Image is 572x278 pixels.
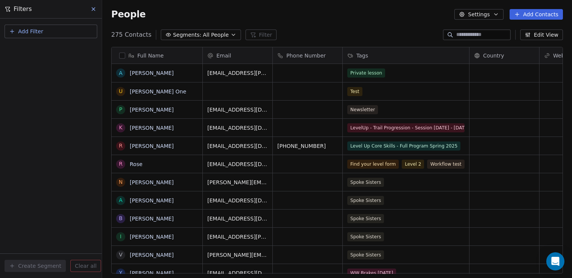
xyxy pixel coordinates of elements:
[207,233,268,241] span: [EMAIL_ADDRESS][PERSON_NAME][DOMAIN_NAME]
[343,47,469,64] div: Tags
[347,178,384,187] span: Spoke Sisters
[111,30,151,39] span: 275 Contacts
[130,89,186,95] a: [PERSON_NAME] One
[356,52,368,59] span: Tags
[347,250,384,259] span: Spoke Sisters
[203,47,272,64] div: Email
[520,30,563,40] button: Edit View
[130,179,174,185] a: [PERSON_NAME]
[207,142,268,150] span: [EMAIL_ADDRESS][DOMAIN_NAME]
[347,105,378,114] span: Newsletter
[119,124,122,132] div: K
[347,269,396,278] span: WW Brakes [DATE]
[347,123,465,132] span: LevelUp - Trail Progression - Session [DATE] - [DATE]
[119,142,123,150] div: R
[207,179,268,186] span: [PERSON_NAME][EMAIL_ADDRESS][PERSON_NAME][DOMAIN_NAME]
[130,70,174,76] a: [PERSON_NAME]
[119,69,123,77] div: A
[130,270,174,276] a: [PERSON_NAME]
[347,141,460,151] span: Level Up Core Skills - Full Program Spring 2025
[119,196,123,204] div: A
[347,214,384,223] span: Spoke Sisters
[173,31,201,39] span: Segments:
[111,9,146,20] span: People
[130,107,174,113] a: [PERSON_NAME]
[347,160,399,169] span: Find your level form
[130,125,174,131] a: [PERSON_NAME]
[347,232,384,241] span: Spoke Sisters
[119,178,123,186] div: N
[119,214,123,222] div: B
[112,64,203,274] div: grid
[207,269,268,277] span: [EMAIL_ADDRESS][DOMAIN_NAME]
[203,31,228,39] span: All People
[137,52,164,59] span: Full Name
[130,143,174,149] a: [PERSON_NAME]
[130,234,174,240] a: [PERSON_NAME]
[130,252,174,258] a: [PERSON_NAME]
[207,69,268,77] span: [EMAIL_ADDRESS][PERSON_NAME][DOMAIN_NAME]
[427,160,464,169] span: Workflow test
[347,68,385,78] span: Private lesson
[120,233,121,241] div: I
[119,106,122,113] div: P
[207,124,268,132] span: [EMAIL_ADDRESS][DOMAIN_NAME]
[207,106,268,113] span: [EMAIL_ADDRESS][DOMAIN_NAME]
[277,142,338,150] span: [PHONE_NUMBER]
[273,47,342,64] div: Phone Number
[119,160,123,168] div: R
[347,87,362,96] span: Test
[207,215,268,222] span: [EMAIL_ADDRESS][DOMAIN_NAME]
[483,52,504,59] span: Country
[119,251,123,259] div: V
[130,216,174,222] a: [PERSON_NAME]
[112,47,202,64] div: Full Name
[454,9,503,20] button: Settings
[286,52,326,59] span: Phone Number
[207,251,268,259] span: [PERSON_NAME][EMAIL_ADDRESS][DOMAIN_NAME]
[130,197,174,203] a: [PERSON_NAME]
[119,269,123,277] div: Y
[469,47,539,64] div: Country
[402,160,424,169] span: Level 2
[246,30,277,40] button: Filter
[130,161,143,167] a: Rose
[216,52,231,59] span: Email
[207,197,268,204] span: [EMAIL_ADDRESS][DOMAIN_NAME]
[347,196,384,205] span: Spoke Sisters
[207,160,268,168] span: [EMAIL_ADDRESS][DOMAIN_NAME]
[119,87,123,95] div: U
[546,252,564,270] div: Open Intercom Messenger
[510,9,563,20] button: Add Contacts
